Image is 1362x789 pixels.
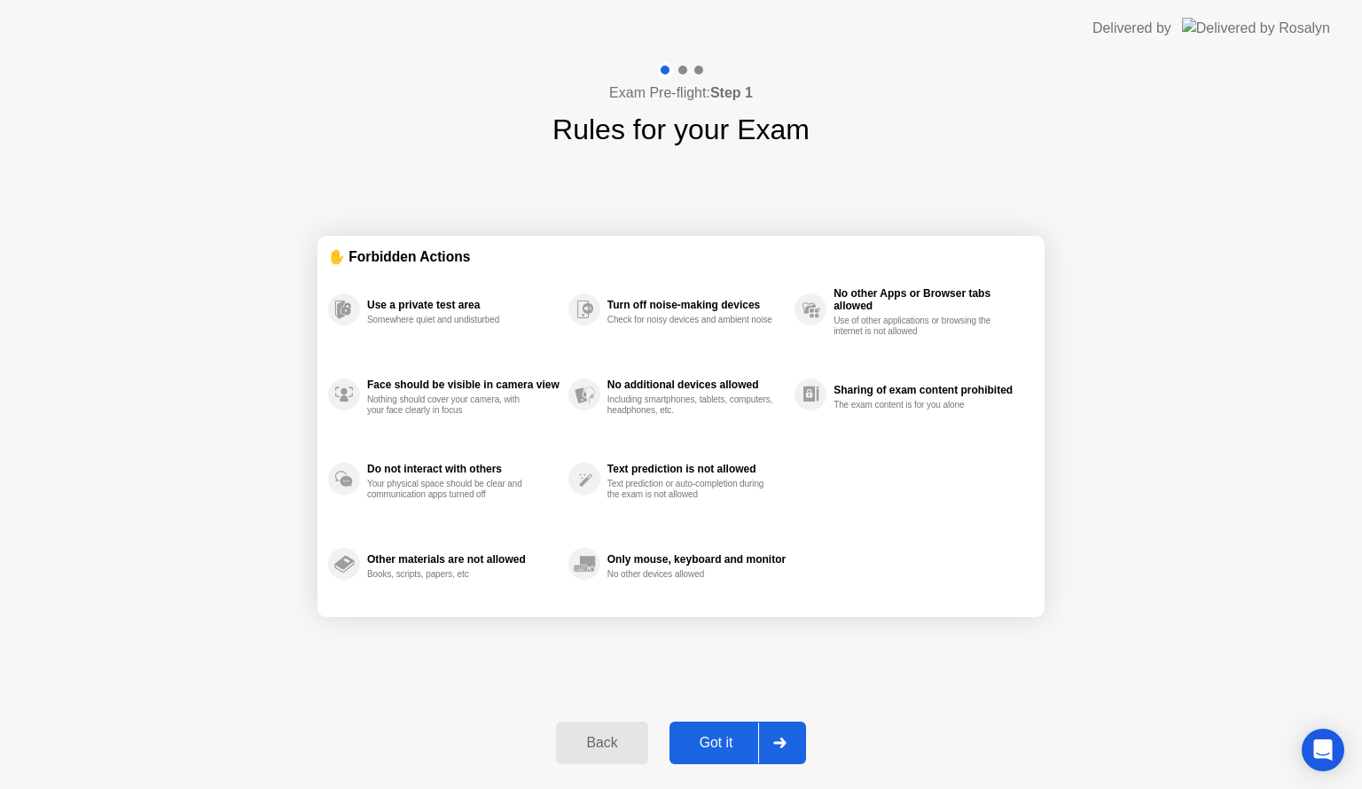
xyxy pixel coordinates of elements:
[607,553,786,566] div: Only mouse, keyboard and monitor
[367,479,535,500] div: Your physical space should be clear and communication apps turned off
[367,315,535,325] div: Somewhere quiet and undisturbed
[1182,18,1330,38] img: Delivered by Rosalyn
[710,85,753,100] b: Step 1
[607,463,786,475] div: Text prediction is not allowed
[834,400,1001,410] div: The exam content is for you alone
[367,569,535,580] div: Books, scripts, papers, etc
[607,299,786,311] div: Turn off noise-making devices
[834,384,1025,396] div: Sharing of exam content prohibited
[367,463,560,475] div: Do not interact with others
[367,379,560,391] div: Face should be visible in camera view
[367,553,560,566] div: Other materials are not allowed
[607,379,786,391] div: No additional devices allowed
[607,569,775,580] div: No other devices allowed
[609,82,753,104] h4: Exam Pre-flight:
[675,735,758,751] div: Got it
[367,394,535,416] div: Nothing should cover your camera, with your face clearly in focus
[669,722,806,764] button: Got it
[834,287,1025,312] div: No other Apps or Browser tabs allowed
[552,108,810,151] h1: Rules for your Exam
[328,246,1034,267] div: ✋ Forbidden Actions
[556,722,647,764] button: Back
[561,735,642,751] div: Back
[607,479,775,500] div: Text prediction or auto-completion during the exam is not allowed
[607,394,775,416] div: Including smartphones, tablets, computers, headphones, etc.
[367,299,560,311] div: Use a private test area
[1092,18,1171,39] div: Delivered by
[834,316,1001,337] div: Use of other applications or browsing the internet is not allowed
[607,315,775,325] div: Check for noisy devices and ambient noise
[1302,729,1344,771] div: Open Intercom Messenger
